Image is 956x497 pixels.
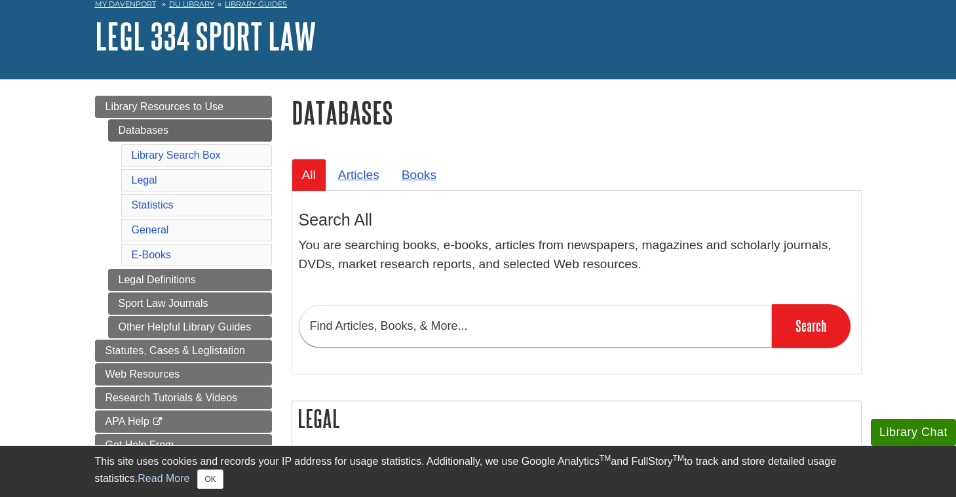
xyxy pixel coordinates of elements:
a: Statutes, Cases & Leglistation [95,340,272,362]
h3: Search All [299,210,854,229]
input: Find Articles, Books, & More... [299,305,772,348]
a: Research Tutorials & Videos [95,387,272,409]
a: LEGL 334 Sport Law [95,16,316,56]
a: Books [391,159,447,191]
sup: TM [673,454,684,463]
a: Sport Law Journals [108,292,272,315]
div: This site uses cookies and records your IP address for usage statistics. Additionally, we use Goo... [95,454,862,489]
span: Statutes, Cases & Leglistation [105,345,245,356]
a: Read More [138,473,189,484]
span: Web Resources [105,368,180,380]
div: Guide Page Menu [95,96,272,472]
a: General [132,224,169,235]
a: Web Resources [95,363,272,386]
span: Get Help From [PERSON_NAME] [105,439,192,466]
input: Search [772,304,851,348]
a: Other Helpful Library Guides [108,316,272,338]
span: Research Tutorials & Videos [105,392,238,403]
a: All [292,159,326,191]
h2: Legal [292,401,861,436]
i: This link opens in a new window [152,418,163,426]
span: APA Help [105,416,149,427]
a: E-Books [132,249,171,260]
a: Statistics [132,199,174,210]
h1: Databases [292,96,862,129]
sup: TM [600,454,611,463]
button: Close [197,469,223,489]
a: Library Resources to Use [95,96,272,118]
p: You are searching books, e-books, articles from newspapers, magazines and scholarly journals, DVD... [299,236,854,274]
a: Get Help From [PERSON_NAME] [95,434,272,472]
span: Library Resources to Use [105,101,224,112]
a: Databases [108,119,272,142]
a: APA Help [95,410,272,433]
a: Articles [328,159,390,191]
a: Legal [132,174,157,186]
a: Legal Definitions [108,269,272,291]
button: Library Chat [871,419,956,446]
a: Library Search Box [132,149,221,161]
